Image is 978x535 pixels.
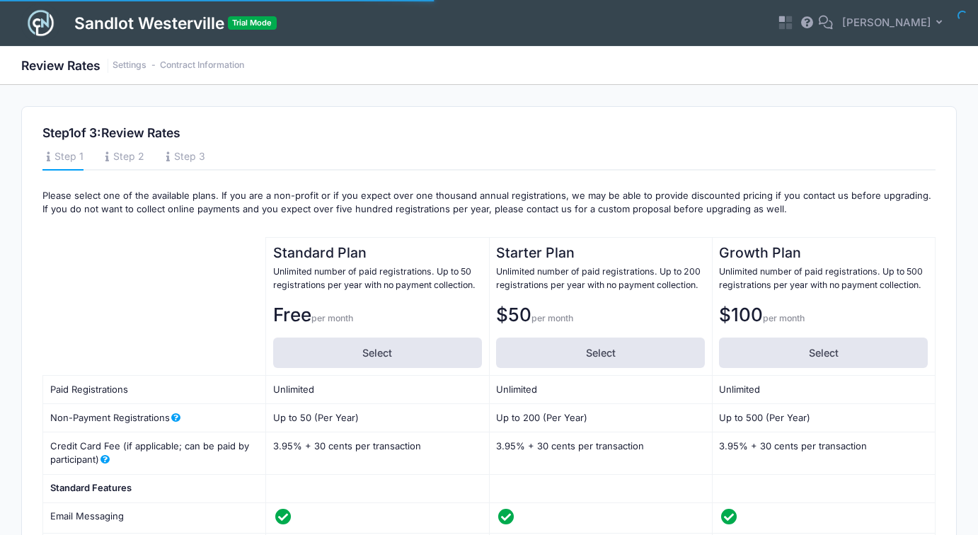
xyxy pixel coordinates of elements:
[712,404,935,432] td: Up to 500 (Per Year)
[266,432,489,475] td: 3.95% + 30 cents per transaction
[113,60,146,71] a: Settings
[489,432,712,475] td: 3.95% + 30 cents per transaction
[712,376,935,404] td: Unlimited
[273,338,482,368] label: Select
[42,145,83,171] a: Step 1
[102,145,144,171] a: Step 2
[74,4,277,42] h1: Sandlot Westerville
[21,4,60,42] img: Logo
[21,58,244,73] h1: Review Rates
[69,125,74,140] span: 1
[273,265,482,292] p: Unlimited number of paid registrations. Up to 50 registrations per year with no payment collection.
[489,404,712,432] td: Up to 200 (Per Year)
[719,245,928,261] h2: Growth Plan
[43,432,266,475] td: Credit Card Fee (if applicable; can be paid by participant)
[496,265,705,292] p: Unlimited number of paid registrations. Up to 200 registrations per year with no payment collection.
[43,502,266,533] td: Email Messaging
[101,125,180,140] span: Review Rates
[273,245,482,261] h2: Standard Plan
[42,189,936,228] p: Please select one of the available plans. If you are a non-profit or if you expect over one thous...
[266,376,489,404] td: Unlimited
[531,313,573,323] span: per month
[833,7,957,40] button: [PERSON_NAME]
[43,404,266,432] td: Non-Payment Registrations
[496,245,705,261] h2: Starter Plan
[496,338,705,368] label: Select
[266,404,489,432] td: Up to 50 (Per Year)
[842,15,931,30] span: [PERSON_NAME]
[719,301,928,328] p: $100
[42,125,936,140] h3: Step of 3:
[712,432,935,475] td: 3.95% + 30 cents per transaction
[50,482,132,493] strong: Standard Features
[489,376,712,404] td: Unlimited
[311,313,353,323] span: per month
[719,265,928,292] p: Unlimited number of paid registrations. Up to 500 registrations per year with no payment collection.
[273,301,482,328] p: Free
[496,301,705,328] p: $50
[43,376,266,404] td: Paid Registrations
[228,16,277,30] span: Trial Mode
[163,145,205,171] a: Step 3
[719,338,928,368] label: Select
[763,313,805,323] span: per month
[160,60,244,71] a: Contract Information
